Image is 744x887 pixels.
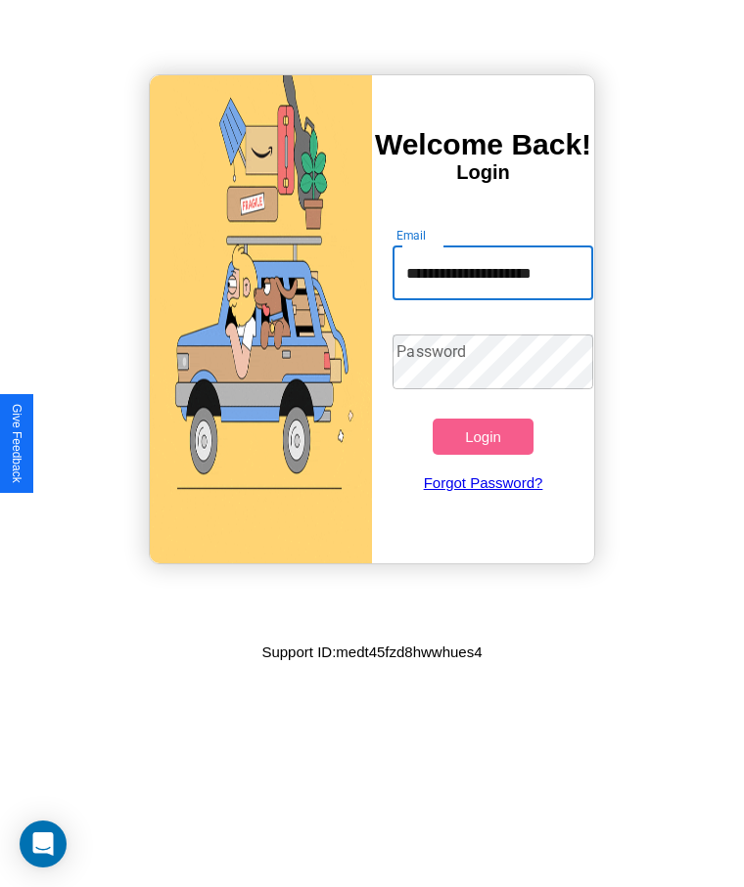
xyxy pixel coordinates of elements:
[372,128,594,161] h3: Welcome Back!
[20,820,67,867] div: Open Intercom Messenger
[433,419,533,455] button: Login
[383,455,582,510] a: Forgot Password?
[10,404,23,483] div: Give Feedback
[396,227,427,244] label: Email
[372,161,594,184] h4: Login
[150,75,372,563] img: gif
[261,639,482,665] p: Support ID: medt45fzd8hwwhues4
